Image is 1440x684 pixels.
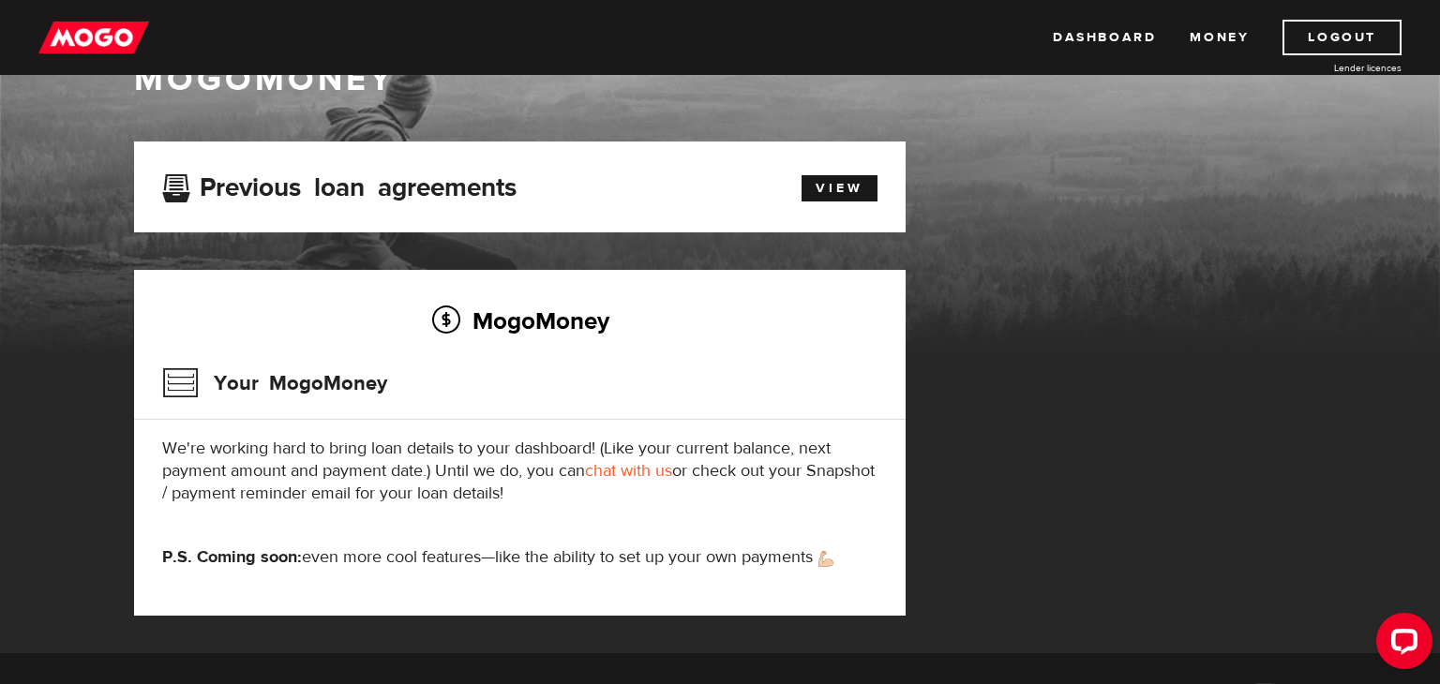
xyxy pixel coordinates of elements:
img: mogo_logo-11ee424be714fa7cbb0f0f49df9e16ec.png [38,20,149,55]
img: strong arm emoji [818,551,833,567]
h3: Your MogoMoney [162,359,387,408]
h1: MogoMoney [134,60,1306,99]
a: Money [1190,20,1249,55]
a: View [802,175,877,201]
p: We're working hard to bring loan details to your dashboard! (Like your current balance, next paym... [162,438,877,505]
h3: Previous loan agreements [162,172,517,197]
a: chat with us [585,460,672,482]
a: Dashboard [1053,20,1156,55]
iframe: LiveChat chat widget [1361,605,1440,684]
a: Lender licences [1261,61,1402,75]
a: Logout [1282,20,1402,55]
p: even more cool features—like the ability to set up your own payments [162,546,877,569]
h2: MogoMoney [162,301,877,340]
strong: P.S. Coming soon: [162,546,302,568]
